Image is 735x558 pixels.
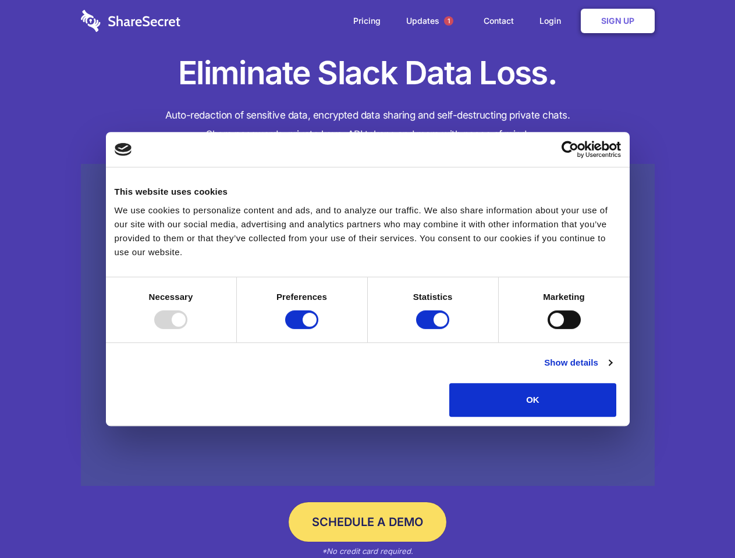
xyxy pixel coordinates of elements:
em: *No credit card required. [322,546,413,556]
a: Wistia video thumbnail [81,164,655,487]
button: OK [449,383,616,417]
a: Login [528,3,578,39]
span: 1 [444,16,453,26]
a: Show details [544,356,612,370]
h4: Auto-redaction of sensitive data, encrypted data sharing and self-destructing private chats. Shar... [81,106,655,144]
a: Usercentrics Cookiebot - opens in a new window [519,141,621,158]
a: Pricing [342,3,392,39]
img: logo-wordmark-white-trans-d4663122ce5f474addd5e946df7df03e33cb6a1c49d2221995e7729f52c070b2.svg [81,10,180,32]
img: logo [115,143,132,156]
h1: Eliminate Slack Data Loss. [81,52,655,94]
strong: Necessary [149,292,193,302]
a: Sign Up [581,9,655,33]
div: We use cookies to personalize content and ads, and to analyze our traffic. We also share informat... [115,203,621,259]
strong: Statistics [413,292,453,302]
a: Contact [472,3,525,39]
strong: Marketing [543,292,585,302]
a: Schedule a Demo [289,502,446,542]
strong: Preferences [276,292,327,302]
div: This website uses cookies [115,185,621,199]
